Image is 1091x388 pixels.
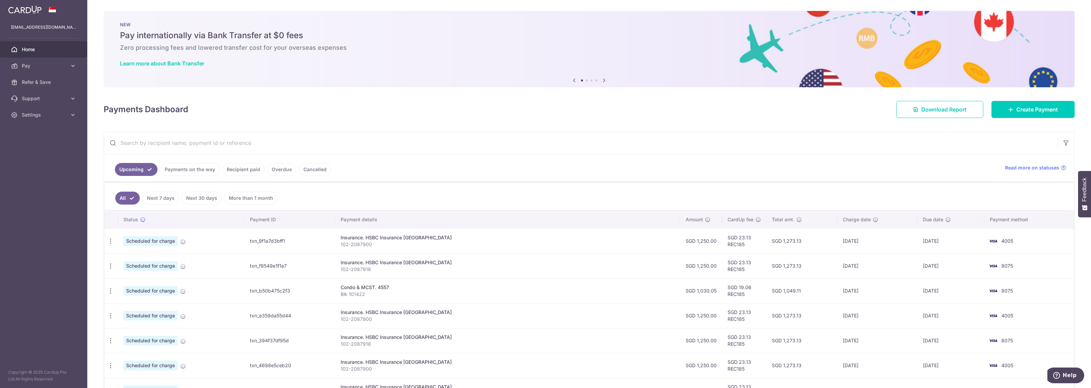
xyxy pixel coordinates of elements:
[123,286,178,296] span: Scheduled for charge
[123,261,178,271] span: Scheduled for charge
[921,105,967,114] span: Download Report
[1001,238,1013,244] span: 4005
[728,216,753,223] span: CardUp fee
[123,216,138,223] span: Status
[766,228,837,253] td: SGD 1,273.13
[299,163,331,176] a: Cancelled
[123,336,178,345] span: Scheduled for charge
[1001,362,1013,368] span: 4005
[224,192,278,205] a: More than 1 month
[182,192,222,205] a: Next 30 days
[766,328,837,353] td: SGD 1,273.13
[766,253,837,278] td: SGD 1,273.13
[722,253,766,278] td: SGD 23.13 REC185
[837,253,917,278] td: [DATE]
[120,44,1058,52] h6: Zero processing fees and lowered transfer cost for your overseas expenses
[244,328,335,353] td: txn_394f37df95d
[722,303,766,328] td: SGD 23.13 REC185
[680,353,722,378] td: SGD 1,250.00
[160,163,220,176] a: Payments on the way
[722,228,766,253] td: SGD 23.13 REC185
[986,287,1000,295] img: Bank Card
[917,228,985,253] td: [DATE]
[722,278,766,303] td: SGD 19.06 REC185
[341,359,675,365] div: Insurance. HSBC Insurance [GEOGRAPHIC_DATA]
[341,341,675,347] p: 102-2087918
[244,253,335,278] td: txn_f8549e1f1a7
[917,353,985,378] td: [DATE]
[1001,288,1013,294] span: 8075
[837,353,917,378] td: [DATE]
[244,353,335,378] td: txn_4698e5ceb20
[104,132,1058,154] input: Search by recipient name, payment id or reference
[837,278,917,303] td: [DATE]
[917,328,985,353] td: [DATE]
[1016,105,1058,114] span: Create Payment
[244,278,335,303] td: txn_b50b475c2f3
[267,163,296,176] a: Overdue
[1001,263,1013,269] span: 8075
[123,236,178,246] span: Scheduled for charge
[115,163,158,176] a: Upcoming
[341,284,675,291] div: Condo & MCST. 4557
[143,192,179,205] a: Next 7 days
[244,228,335,253] td: txn_9f1a7d3bff1
[341,259,675,266] div: Insurance. HSBC Insurance [GEOGRAPHIC_DATA]
[104,11,1075,87] img: Bank transfer banner
[341,234,675,241] div: Insurance. HSBC Insurance [GEOGRAPHIC_DATA]
[1001,313,1013,318] span: 4005
[22,46,67,53] span: Home
[991,101,1075,118] a: Create Payment
[680,253,722,278] td: SGD 1,250.00
[766,303,837,328] td: SGD 1,273.13
[120,30,1058,41] h5: Pay internationally via Bank Transfer at $0 fees
[772,216,794,223] span: Total amt.
[1001,338,1013,343] span: 8075
[923,216,943,223] span: Due date
[896,101,983,118] a: Download Report
[686,216,703,223] span: Amount
[222,163,265,176] a: Recipient paid
[1005,164,1059,171] span: Read more on statuses
[680,278,722,303] td: SGD 1,030.05
[22,62,67,69] span: Pay
[984,211,1074,228] th: Payment method
[917,303,985,328] td: [DATE]
[1047,368,1084,385] iframe: Opens a widget where you can find more information
[341,334,675,341] div: Insurance. HSBC Insurance [GEOGRAPHIC_DATA]
[766,278,837,303] td: SGD 1,049.11
[986,337,1000,345] img: Bank Card
[11,24,76,31] p: [EMAIL_ADDRESS][DOMAIN_NAME]
[22,111,67,118] span: Settings
[837,328,917,353] td: [DATE]
[341,266,675,273] p: 102-2087918
[986,262,1000,270] img: Bank Card
[335,211,680,228] th: Payment details
[843,216,871,223] span: Charge date
[123,311,178,320] span: Scheduled for charge
[722,353,766,378] td: SGD 23.13 REC185
[120,22,1058,27] p: NEW
[341,316,675,323] p: 102-2087900
[341,365,675,372] p: 102-2087900
[244,303,335,328] td: txn_e359da55d44
[837,228,917,253] td: [DATE]
[680,303,722,328] td: SGD 1,250.00
[1078,171,1091,217] button: Feedback - Show survey
[837,303,917,328] td: [DATE]
[722,328,766,353] td: SGD 23.13 REC185
[8,5,42,14] img: CardUp
[341,309,675,316] div: Insurance. HSBC Insurance [GEOGRAPHIC_DATA]
[986,361,1000,370] img: Bank Card
[917,278,985,303] td: [DATE]
[680,328,722,353] td: SGD 1,250.00
[22,95,67,102] span: Support
[120,60,204,67] a: Learn more about Bank Transfer
[115,192,140,205] a: All
[986,237,1000,245] img: Bank Card
[244,211,335,228] th: Payment ID
[22,79,67,86] span: Refer & Save
[766,353,837,378] td: SGD 1,273.13
[341,291,675,298] p: Blk 101422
